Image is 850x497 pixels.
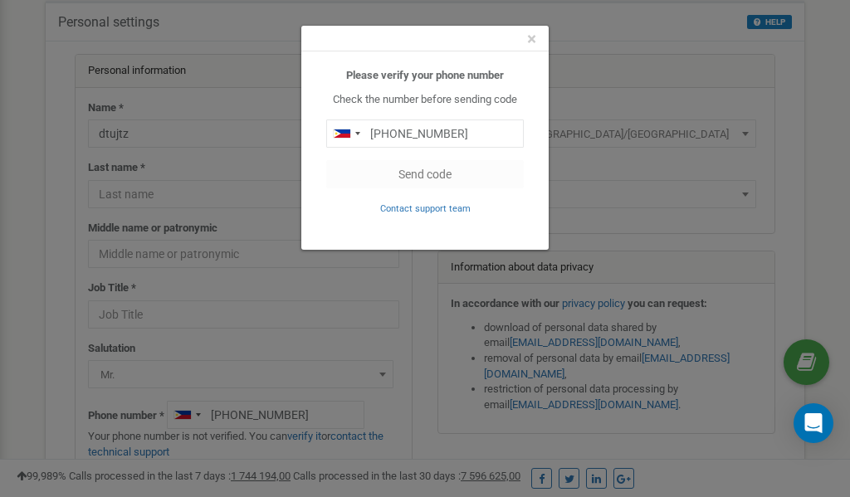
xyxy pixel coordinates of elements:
[326,119,524,148] input: 0905 123 4567
[326,92,524,108] p: Check the number before sending code
[380,202,471,214] a: Contact support team
[327,120,365,147] div: Telephone country code
[380,203,471,214] small: Contact support team
[794,403,833,443] div: Open Intercom Messenger
[326,160,524,188] button: Send code
[346,69,504,81] b: Please verify your phone number
[527,31,536,48] button: Close
[527,29,536,49] span: ×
